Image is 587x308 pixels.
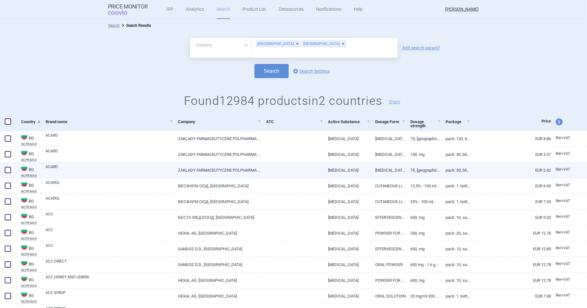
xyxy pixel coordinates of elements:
a: Pack: 120, Blister Al/PVC/PVDC [441,131,470,146]
a: Ret+VAT [551,149,574,159]
span: Price [542,119,551,123]
a: 200, mg [406,225,441,241]
a: ACARD [46,164,173,175]
a: Pack: 10, sachet [441,210,470,225]
a: BGBGNCPR MAX [16,196,41,209]
img: Bulgaria [21,275,27,281]
span: Retail price with VAT [556,199,570,203]
span: Retail price with VAT [556,214,570,219]
a: ZAKLADY FARMACEUTYCZNE POLPHARMA S.A., [GEOGRAPHIC_DATA] [173,147,261,162]
img: Bulgaria [21,291,27,297]
a: [MEDICAL_DATA]-RESISTANT TABLET [371,131,406,146]
a: EUR 8.86 [470,131,551,146]
a: Pack: 30, Blister Al/PVC/PVDC [441,163,470,178]
a: EUR 2.42 [470,163,551,178]
a: EFFERVESCENT TABLET [371,241,406,257]
a: Ret+VAT [551,260,574,269]
a: Ret+VAT [551,275,574,285]
a: BGBGNCPR MAX [16,290,41,303]
div: [GEOGRAPHIC_DATA] [256,40,301,48]
a: Active Substance [328,114,370,129]
a: ACC [46,227,173,238]
a: EUR 7.35 [470,194,551,209]
span: Retail price with VAT [556,151,570,156]
a: 600 mg - 1.6 g, - [406,257,441,272]
abbr: NCPR MAX — National Council on Prices and Reimbursement of Medicinal Products, Bulgaria. Register... [21,269,41,272]
span: Retail price with VAT [556,167,570,172]
a: EUR 12.78 [470,273,551,288]
a: Dosage Form [375,114,406,129]
a: [MEDICAL_DATA] [323,178,370,194]
strong: Search Results [126,23,151,28]
a: Ret+VAT [551,134,574,143]
img: Bulgaria [21,133,27,140]
a: Ret+VAT [551,244,574,253]
a: Ret+VAT [551,228,574,237]
a: BGBGNCPR MAX [16,148,41,162]
abbr: NCPR MAX — National Council on Prices and Reimbursement of Medicinal Products, Bulgaria. Register... [21,174,41,177]
button: Share [389,100,400,104]
a: [MEDICAL_DATA] [323,194,370,209]
a: Ret+VAT [551,212,574,222]
abbr: NCPR MAX — National Council on Prices and Reimbursement of Medicinal Products, Bulgaria. Register... [21,300,41,303]
a: SANDOZ D.D., [GEOGRAPHIC_DATA] [173,241,261,257]
a: [MEDICAL_DATA] [323,163,370,178]
img: Bulgaria [21,243,27,250]
a: SANDOZ D.D., [GEOGRAPHIC_DATA] [173,257,261,272]
a: CUTANEOUS LIQUID [371,178,406,194]
a: [MEDICAL_DATA] [323,210,370,225]
a: Package [446,114,470,129]
abbr: NCPR MAX — National Council on Prices and Reimbursement of Medicinal Products, Bulgaria. Register... [21,143,41,146]
li: Search [108,22,120,29]
a: ACC SYRUP [46,290,173,301]
button: Search [254,64,289,78]
a: Pack: 10, Sachet [441,241,470,257]
a: HEXAL AG, [GEOGRAPHIC_DATA] [173,273,261,288]
a: Add search param? [402,46,440,50]
li: Search Results [120,22,151,29]
a: [MEDICAL_DATA] [323,288,370,304]
a: Pack: 20, Sachet paper/Al/PAN [441,225,470,241]
abbr: NCPR MAX — National Council on Prices and Reimbursement of Medicinal Products, Bulgaria. Register... [21,253,41,256]
a: [MEDICAL_DATA] [323,241,370,257]
a: 75, [GEOGRAPHIC_DATA] [406,163,441,178]
a: ВЕСФАРМ ООД, [GEOGRAPHIC_DATA] [173,178,261,194]
a: ACC [46,211,173,223]
a: Ret+VAT [551,197,574,206]
a: [MEDICAL_DATA] [323,273,370,288]
a: ACAROL [46,180,173,191]
a: Dosage strength [411,114,441,134]
abbr: NCPR MAX — National Council on Prices and Reimbursement of Medicinal Products, Bulgaria. Register... [21,284,41,288]
img: Bulgaria [21,228,27,234]
a: ACC [46,243,173,254]
span: Retail price with VAT [556,262,570,266]
strong: Price Monitor [108,3,148,10]
a: HEXAL AG, [GEOGRAPHIC_DATA] [173,288,261,304]
a: Pack: 30, Blister Al/PVC/PVDC [441,147,470,162]
abbr: NCPR MAX — National Council on Prices and Reimbursement of Medicinal Products, Bulgaria. Register... [21,206,41,209]
a: БЕСТА МЕД ЕООД, [GEOGRAPHIC_DATA] [173,210,261,225]
a: 600, mg [406,273,441,288]
a: Pack: 10, Sachet [441,273,470,288]
a: BGBGNCPR MAX [16,243,41,256]
a: BGBGNCPR MAX [16,211,41,225]
span: Retail price with VAT [556,246,570,250]
a: BGBGNCPR MAX [16,180,41,193]
a: Pack: 1, Bottle HDPE + cap PP [441,194,470,209]
a: Country [21,114,41,129]
a: Brand name [46,114,173,129]
a: [MEDICAL_DATA] [323,147,370,162]
a: ACARD [46,148,173,160]
a: BGBGNCPR MAX [16,259,41,272]
a: [MEDICAL_DATA] [323,257,370,272]
a: ВЕСФАРМ ООД, [GEOGRAPHIC_DATA] [173,194,261,209]
a: Ret+VAT [551,165,574,174]
a: 20 mg/ml 200 ml, - [406,288,441,304]
a: ATC [266,114,323,129]
a: EUR 7.08 [470,288,551,304]
abbr: NCPR MAX — National Council on Prices and Reimbursement of Medicinal Products, Bulgaria. Register... [21,158,41,162]
a: EFFERVESCENT TABLET [371,210,406,225]
a: Company [178,114,261,129]
span: COGVIO [108,10,136,15]
a: ACC DIRECT [46,259,173,270]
